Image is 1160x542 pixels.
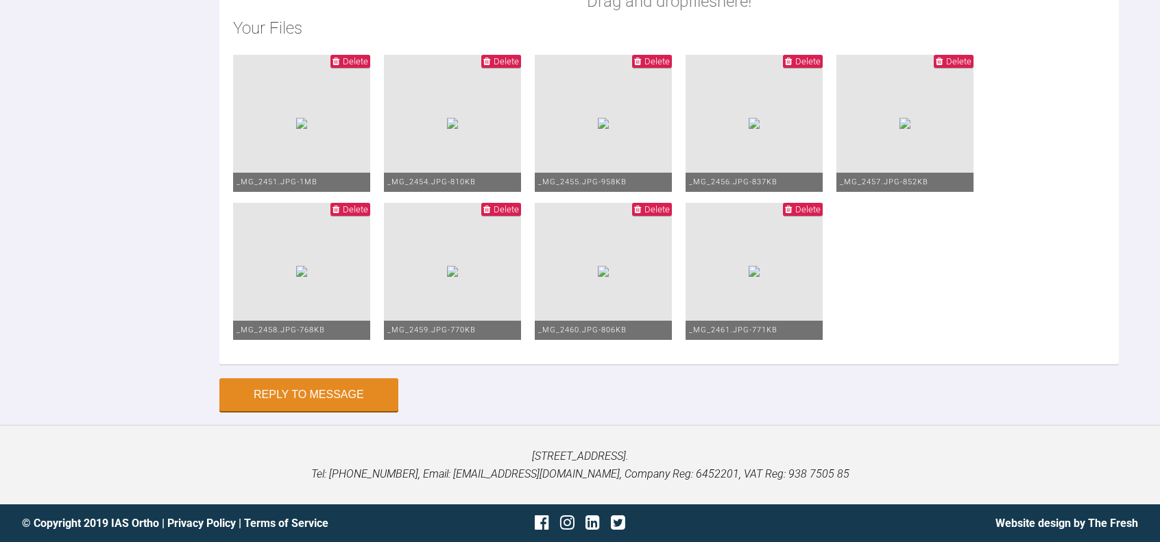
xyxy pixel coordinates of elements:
span: _MG_2459.JPG - 770KB [387,325,476,334]
img: ad744af8-4918-419f-8d25-fd79be84d9a9 [749,118,760,129]
span: _MG_2461.JPG - 771KB [689,325,777,334]
span: Delete [343,56,368,66]
a: Privacy Policy [167,517,236,530]
span: Delete [343,204,368,214]
span: Delete [795,204,821,214]
img: 944f6d37-bf78-4293-a615-0d91689195ed [296,266,307,277]
img: d2848fd3-d2c3-4f5e-9e49-78ffaf3dd28f [598,118,609,129]
img: 5a4fb961-894c-44ad-9fc8-f696d85f9041 [447,118,458,129]
span: _MG_2455.JPG - 958KB [538,177,627,186]
img: 8213a92c-4a78-4b9c-b07a-78679b5184bb [447,266,458,277]
span: Delete [644,56,670,66]
button: Reply to Message [219,378,398,411]
span: Delete [795,56,821,66]
div: © Copyright 2019 IAS Ortho | | [22,515,394,532]
span: _MG_2454.JPG - 810KB [387,177,476,186]
img: 4ee3755d-0260-4df4-b398-12a5c64612e7 [598,266,609,277]
p: [STREET_ADDRESS]. Tel: [PHONE_NUMBER], Email: [EMAIL_ADDRESS][DOMAIN_NAME], Company Reg: 6452201,... [22,447,1138,482]
span: Delete [494,204,519,214]
a: Terms of Service [244,517,328,530]
span: _MG_2460.JPG - 806KB [538,325,627,334]
h2: Your Files [233,15,1105,41]
span: Delete [644,204,670,214]
span: _MG_2451.JPG - 1MB [237,177,317,186]
img: c1f5bbc5-bb93-4577-90e1-a78f97cb50f0 [296,118,307,129]
span: Delete [946,56,971,66]
span: _MG_2458.JPG - 768KB [237,325,325,334]
img: 9a42aded-6c8c-44e9-b084-3c77fa5b8239 [749,266,760,277]
span: _MG_2456.JPG - 837KB [689,177,777,186]
span: _MG_2457.JPG - 852KB [840,177,928,186]
span: Delete [494,56,519,66]
img: d87c966b-968e-49af-97e4-065fad55d5c2 [899,118,910,129]
a: Website design by The Fresh [995,517,1138,530]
